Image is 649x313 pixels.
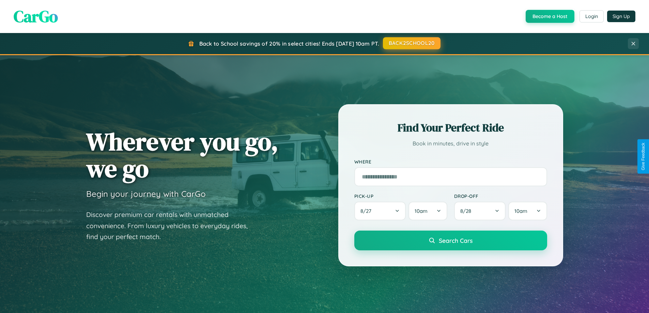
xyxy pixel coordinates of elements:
button: 8/27 [354,202,406,220]
span: CarGo [14,5,58,28]
button: Sign Up [607,11,635,22]
span: Search Cars [439,237,473,244]
button: 10am [508,202,547,220]
label: Pick-up [354,193,447,199]
span: 10am [415,208,428,214]
p: Discover premium car rentals with unmatched convenience. From luxury vehicles to everyday rides, ... [86,209,257,242]
button: 10am [408,202,447,220]
button: Become a Host [526,10,574,23]
h1: Wherever you go, we go [86,128,278,182]
button: Login [580,10,604,22]
span: 8 / 27 [360,208,375,214]
label: Where [354,159,547,165]
button: Search Cars [354,231,547,250]
label: Drop-off [454,193,547,199]
span: Back to School savings of 20% in select cities! Ends [DATE] 10am PT. [199,40,379,47]
div: Give Feedback [641,143,646,170]
button: 8/28 [454,202,506,220]
h2: Find Your Perfect Ride [354,120,547,135]
span: 10am [514,208,527,214]
p: Book in minutes, drive in style [354,139,547,148]
span: 8 / 28 [460,208,475,214]
h3: Begin your journey with CarGo [86,189,206,199]
button: BACK2SCHOOL20 [383,37,441,49]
